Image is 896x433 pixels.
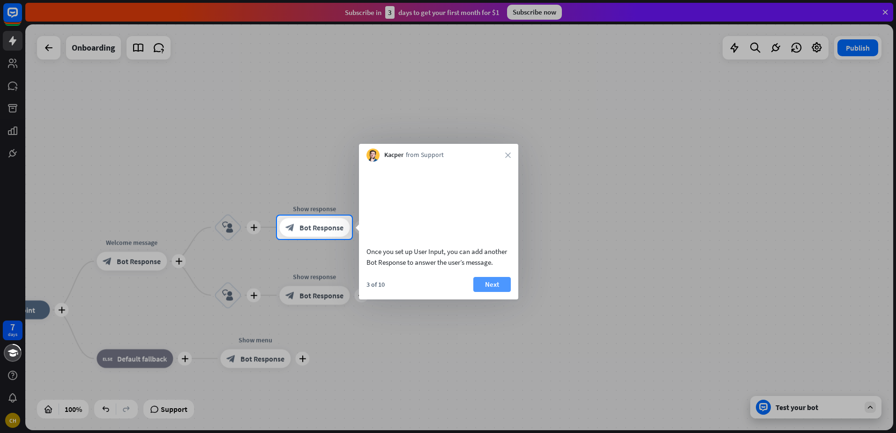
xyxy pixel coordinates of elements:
button: Next [473,277,511,292]
div: Once you set up User Input, you can add another Bot Response to answer the user’s message. [366,246,511,268]
span: Bot Response [299,223,343,232]
span: Kacper [384,150,403,160]
i: close [505,152,511,158]
div: 3 of 10 [366,280,385,289]
span: from Support [406,150,444,160]
i: block_bot_response [285,223,295,232]
button: Open LiveChat chat widget [7,4,36,32]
